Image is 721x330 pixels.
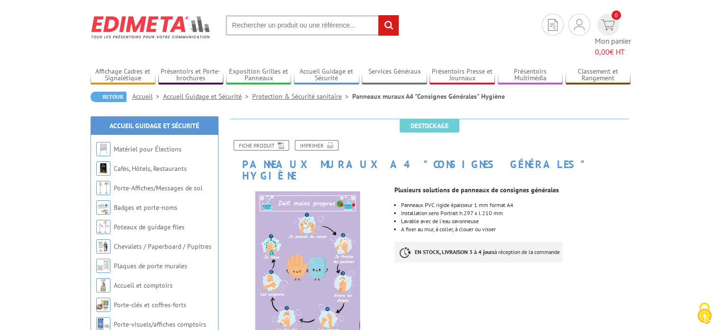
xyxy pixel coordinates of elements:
[91,67,156,83] a: Affichage Cadres et Signalétique
[400,119,459,132] span: Destockage
[595,47,631,57] span: € HT
[595,36,631,57] span: Mon panier
[114,203,177,212] a: Badges et porte-noms
[226,67,292,83] a: Exposition Grilles et Panneaux
[595,14,631,57] a: devis rapide 0 Mon panier 0,00€ HT
[394,186,559,194] strong: Plusieurs solutions de panneaux de consignes générales
[601,19,615,30] img: devis rapide
[498,67,563,83] a: Présentoirs Multimédia
[158,67,224,83] a: Présentoirs et Porte-brochures
[114,164,187,173] a: Cafés, Hôtels, Restaurants
[352,92,505,101] li: Panneaux muraux A4 "Consignes Générales" Hygiène
[295,140,338,151] a: Imprimer
[110,122,199,130] a: Accueil Guidage et Sécurité
[378,15,399,36] input: rechercher
[96,200,110,215] img: Badges et porte-noms
[429,67,495,83] a: Présentoirs Presse et Journaux
[294,67,359,83] a: Accueil Guidage et Sécurité
[401,226,630,232] li: A fixer au mur, à coller, à clouer ou visser
[401,218,630,224] li: Lavable avec de l'eau savonneuse
[96,181,110,195] img: Porte-Affiches/Messages de sol
[693,302,716,325] img: Cookies (fenêtre modale)
[114,223,184,231] a: Poteaux de guidage files
[114,145,182,153] a: Matériel pour Élections
[91,9,211,45] img: Edimeta
[91,92,127,102] a: Retour
[96,142,110,156] img: Matériel pour Élections
[96,220,110,234] img: Poteaux de guidage files
[595,47,610,57] span: 0,00
[401,202,630,208] p: Panneaux PVC rigide épaisseur 1 mm format A4
[234,140,289,151] a: Fiche produit
[96,161,110,176] img: Cafés, Hôtels, Restaurants
[611,10,621,20] span: 0
[96,239,110,254] img: Chevalets / Paperboard / Pupitres
[415,248,494,255] strong: EN STOCK, LIVRAISON 3 à 4 jours
[688,298,721,330] button: Cookies (fenêtre modale)
[401,210,630,216] li: Installation sens Portrait h.297 x l.210 mm
[114,242,211,251] a: Chevalets / Paperboard / Pupitres
[114,184,202,192] a: Porte-Affiches/Messages de sol
[362,67,427,83] a: Services Généraux
[394,242,562,263] p: à réception de la commande
[132,92,163,101] a: Accueil
[226,15,399,36] input: Rechercher un produit ou une référence...
[252,92,352,101] a: Protection & Sécurité sanitaire
[548,19,557,31] img: devis rapide
[566,67,631,83] a: Classement et Rangement
[574,19,584,30] img: devis rapide
[163,92,252,101] a: Accueil Guidage et Sécurité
